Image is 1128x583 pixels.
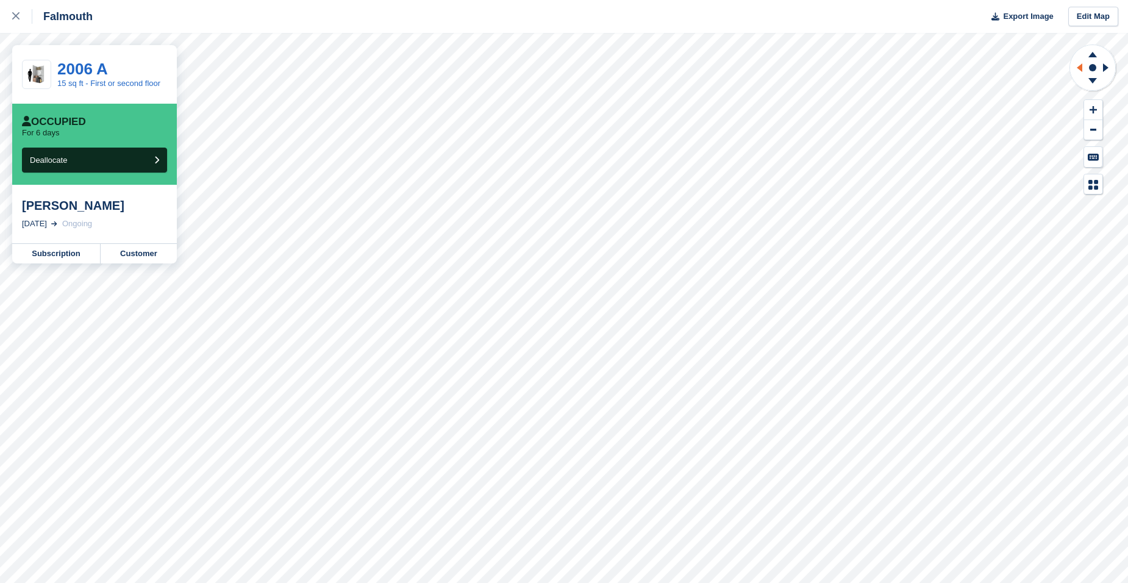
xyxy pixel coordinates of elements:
a: 15 sq ft - First or second floor [57,79,160,88]
button: Map Legend [1084,174,1102,195]
span: Export Image [1003,10,1053,23]
div: [DATE] [22,218,47,230]
button: Zoom In [1084,100,1102,120]
a: Customer [101,244,177,263]
button: Zoom Out [1084,120,1102,140]
div: Occupied [22,116,86,128]
a: 2006 A [57,60,108,78]
div: [PERSON_NAME] [22,198,167,213]
p: For 6 days [22,128,59,138]
button: Keyboard Shortcuts [1084,147,1102,167]
button: Deallocate [22,148,167,173]
div: Ongoing [62,218,92,230]
div: Falmouth [32,9,93,24]
button: Export Image [984,7,1054,27]
span: Deallocate [30,156,67,165]
img: 15-sqft-unit.jpg [23,64,51,85]
img: arrow-right-light-icn-cde0832a797a2874e46488d9cf13f60e5c3a73dbe684e267c42b8395dfbc2abf.svg [51,221,57,226]
a: Subscription [12,244,101,263]
a: Edit Map [1068,7,1118,27]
